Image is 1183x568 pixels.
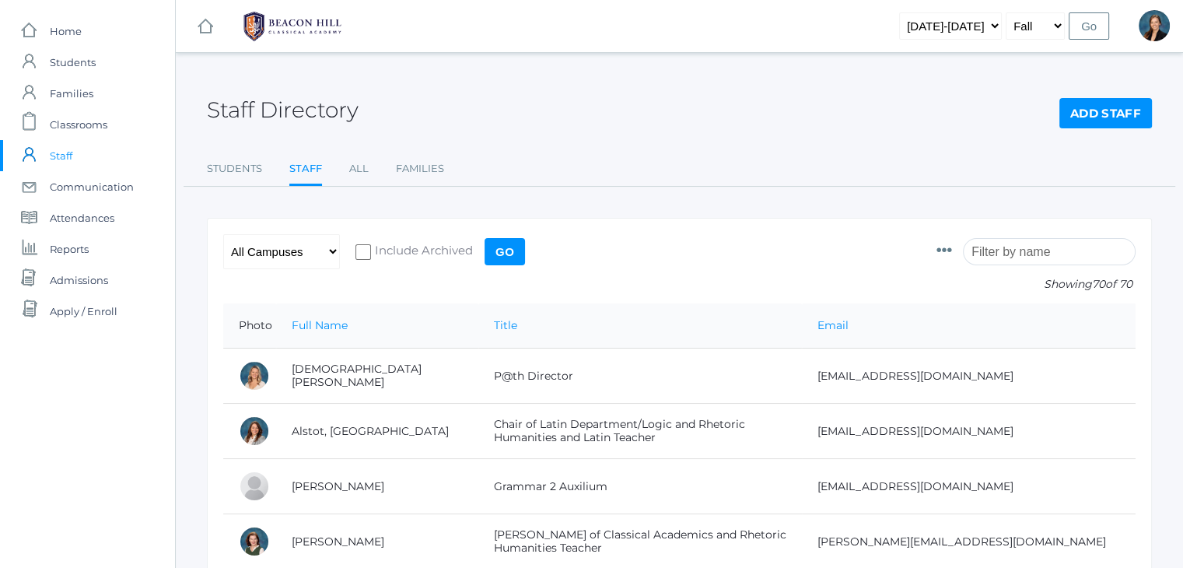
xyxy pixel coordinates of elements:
td: [PERSON_NAME] [276,459,478,514]
a: Email [817,318,849,332]
input: Filter by name [963,238,1136,265]
input: Go [1069,12,1109,40]
a: Full Name [292,318,348,332]
td: [DEMOGRAPHIC_DATA][PERSON_NAME] [276,349,478,404]
span: Students [50,47,96,78]
div: Maureen Baldwin [239,526,270,557]
th: Photo [223,303,276,349]
a: Title [494,318,517,332]
td: [EMAIL_ADDRESS][DOMAIN_NAME] [802,349,1136,404]
span: Staff [50,140,72,171]
div: Sarah Armstrong [239,471,270,502]
a: Add Staff [1059,98,1152,129]
span: Families [50,78,93,109]
div: Heather Albanese [239,360,270,391]
span: Include Archived [371,242,473,261]
input: Include Archived [355,244,371,260]
span: Reports [50,233,89,265]
td: P@th Director [478,349,802,404]
div: Allison Smith [1139,10,1170,41]
img: 1_BHCALogos-05.png [234,7,351,46]
a: Families [396,153,444,184]
a: Staff [289,153,322,187]
td: Grammar 2 Auxilium [478,459,802,514]
td: [EMAIL_ADDRESS][DOMAIN_NAME] [802,404,1136,459]
td: Alstot, [GEOGRAPHIC_DATA] [276,404,478,459]
p: Showing of 70 [936,276,1136,293]
td: [EMAIL_ADDRESS][DOMAIN_NAME] [802,459,1136,514]
a: All [349,153,369,184]
span: Classrooms [50,109,107,140]
input: Go [485,238,525,265]
a: Students [207,153,262,184]
span: Home [50,16,82,47]
span: Attendances [50,202,114,233]
span: Communication [50,171,134,202]
h2: Staff Directory [207,98,359,122]
span: Apply / Enroll [50,296,117,327]
div: Jordan Alstot [239,415,270,447]
span: 70 [1092,277,1105,291]
td: Chair of Latin Department/Logic and Rhetoric Humanities and Latin Teacher [478,404,802,459]
span: Admissions [50,265,108,296]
